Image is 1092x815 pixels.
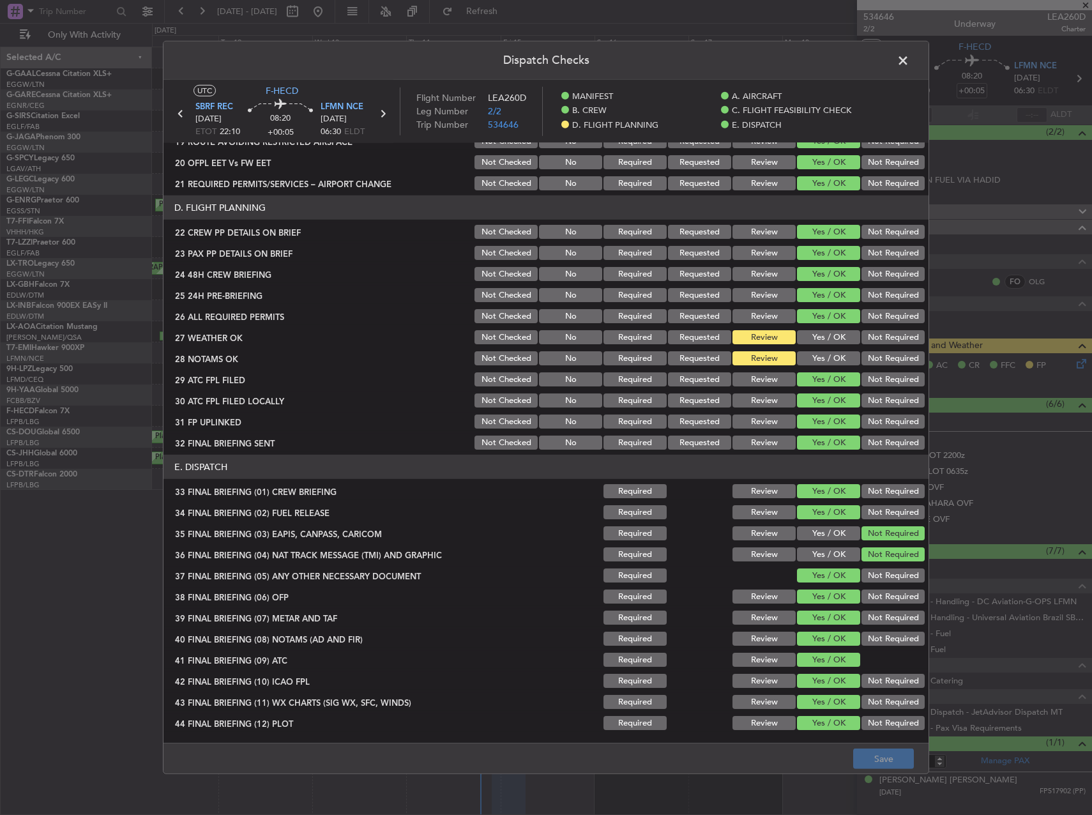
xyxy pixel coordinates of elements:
button: Yes / OK [797,716,860,730]
button: Not Required [861,415,925,429]
button: Yes / OK [797,309,860,323]
button: Yes / OK [797,653,860,667]
button: Not Required [861,547,925,561]
button: Yes / OK [797,695,860,709]
button: Not Required [861,176,925,190]
button: Not Required [861,288,925,302]
button: Yes / OK [797,176,860,190]
button: Yes / OK [797,611,860,625]
button: Not Required [861,695,925,709]
button: Yes / OK [797,155,860,169]
button: Yes / OK [797,288,860,302]
button: Yes / OK [797,415,860,429]
button: Not Required [861,267,925,281]
header: Dispatch Checks [163,42,929,80]
button: Not Required [861,330,925,344]
button: Yes / OK [797,632,860,646]
button: Not Required [861,505,925,519]
button: Not Required [861,436,925,450]
button: Not Required [861,351,925,365]
button: Not Required [861,716,925,730]
button: Not Required [861,611,925,625]
button: Yes / OK [797,225,860,239]
button: Not Required [861,309,925,323]
button: Yes / OK [797,674,860,688]
button: Yes / OK [797,590,860,604]
button: Not Required [861,674,925,688]
button: Yes / OK [797,330,860,344]
button: Not Required [861,393,925,407]
button: Yes / OK [797,246,860,260]
button: Not Required [861,484,925,498]
button: Yes / OK [797,267,860,281]
button: Not Required [861,155,925,169]
button: Yes / OK [797,351,860,365]
button: Not Required [861,590,925,604]
button: Yes / OK [797,436,860,450]
button: Yes / OK [797,568,860,583]
button: Not Required [861,526,925,540]
button: Yes / OK [797,484,860,498]
button: Not Required [861,372,925,386]
button: Yes / OK [797,372,860,386]
button: Yes / OK [797,505,860,519]
button: Yes / OK [797,526,860,540]
button: Not Required [861,568,925,583]
button: Not Required [861,246,925,260]
button: Yes / OK [797,547,860,561]
button: Not Required [861,632,925,646]
button: Not Required [861,225,925,239]
button: Yes / OK [797,393,860,407]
